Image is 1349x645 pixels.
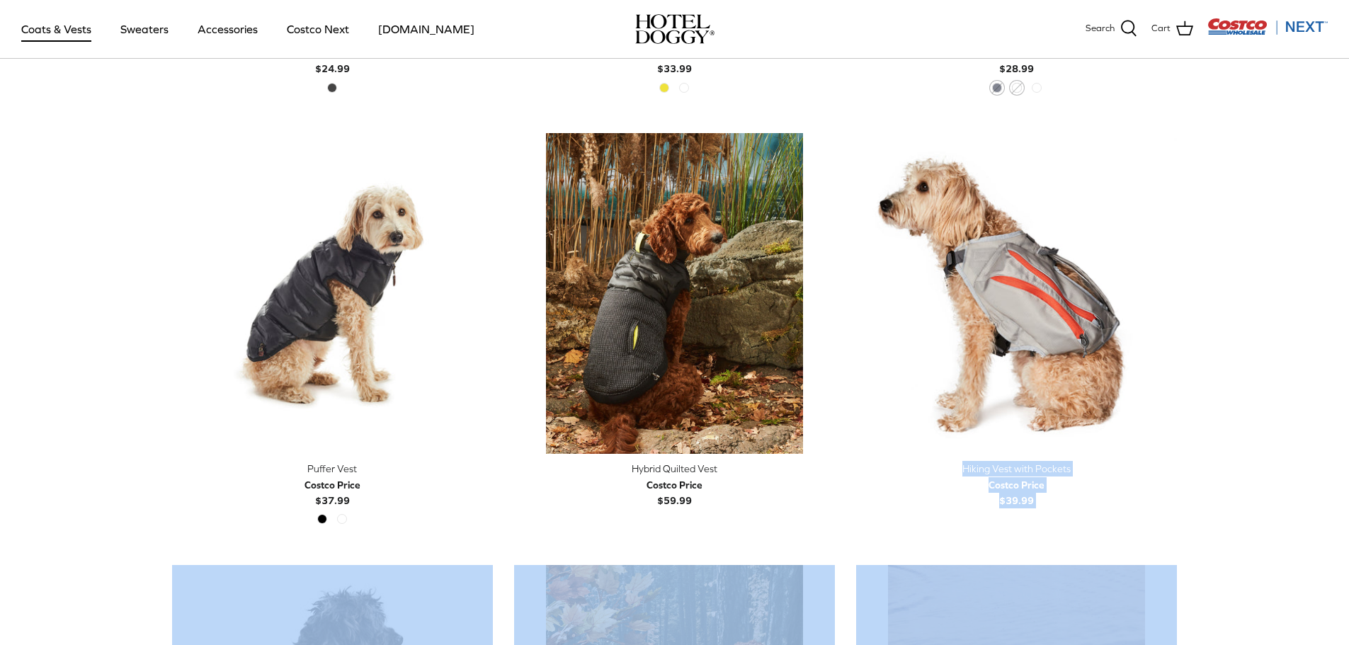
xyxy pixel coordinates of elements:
a: Visit Costco Next [1207,27,1328,38]
a: hoteldoggy.com hoteldoggycom [635,14,715,44]
a: Coats & Vests [8,5,104,53]
div: Costco Price [989,477,1045,493]
a: Hybrid Quilted Vest Costco Price$59.99 [514,461,835,508]
b: $33.99 [647,45,702,74]
a: Puffer Vest Costco Price$37.99 [172,461,493,508]
b: $28.99 [989,45,1045,74]
a: Sweaters [108,5,181,53]
a: Hiking Vest with Pockets [856,133,1177,454]
img: Costco Next [1207,18,1328,35]
a: Hybrid Quilted Vest [514,133,835,454]
a: Cart [1151,20,1193,38]
span: Search [1086,21,1115,36]
a: Search [1086,20,1137,38]
div: Hybrid Quilted Vest [514,461,835,476]
b: $37.99 [304,477,360,506]
img: hoteldoggycom [635,14,715,44]
a: Accessories [185,5,271,53]
b: $59.99 [647,477,702,506]
b: $39.99 [989,477,1045,506]
a: [DOMAIN_NAME] [365,5,487,53]
a: Hiking Vest with Pockets Costco Price$39.99 [856,461,1177,508]
div: Costco Price [647,477,702,493]
div: Puffer Vest [172,461,493,476]
div: Hiking Vest with Pockets [856,461,1177,476]
a: Costco Next [274,5,362,53]
div: Costco Price [304,477,360,493]
b: $24.99 [304,45,360,74]
a: Puffer Vest [172,133,493,454]
span: Cart [1151,21,1171,36]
